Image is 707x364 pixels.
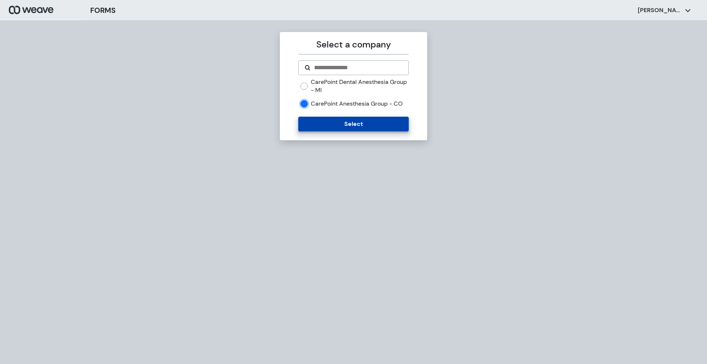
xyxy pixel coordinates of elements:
[90,5,116,16] h3: FORMS
[298,38,408,51] p: Select a company
[311,100,403,108] label: CarePoint Anesthesia Group - CO
[298,117,408,131] button: Select
[313,63,402,72] input: Search
[638,6,682,14] p: [PERSON_NAME]
[311,78,408,94] label: CarePoint Dental Anesthesia Group - MI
